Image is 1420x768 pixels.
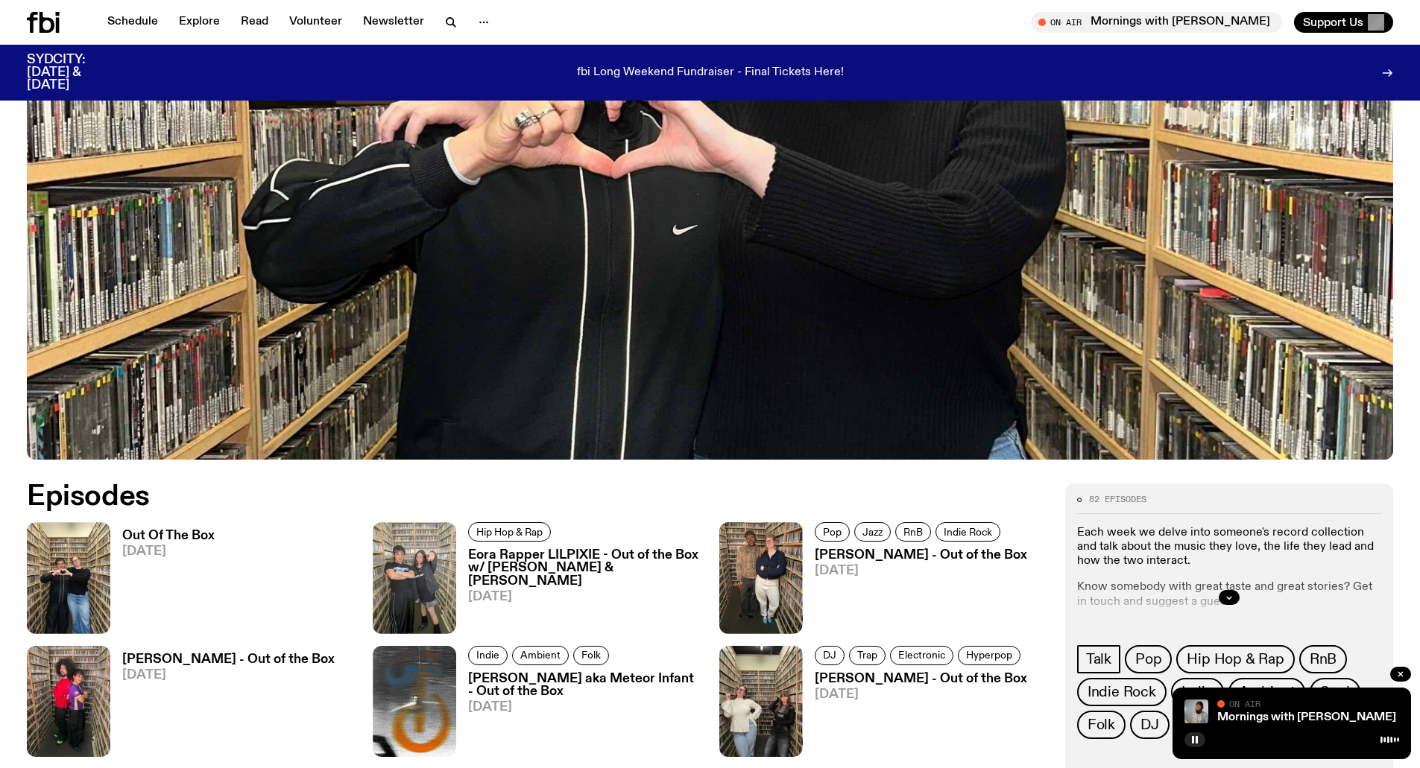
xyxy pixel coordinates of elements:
[122,653,335,666] h3: [PERSON_NAME] - Out of the Box
[1140,717,1159,733] span: DJ
[122,545,215,558] span: [DATE]
[1130,711,1170,739] a: DJ
[803,549,1027,633] a: [PERSON_NAME] - Out of the Box[DATE]
[857,650,877,661] span: Trap
[944,527,992,538] span: Indie Rock
[468,549,701,587] h3: Eora Rapper LILPIXIE - Out of the Box w/ [PERSON_NAME] & [PERSON_NAME]
[1187,651,1284,667] span: Hip Hop & Rap
[1176,645,1294,673] a: Hip Hop & Rap
[1310,678,1360,706] a: Soul
[110,653,335,757] a: [PERSON_NAME] - Out of the Box[DATE]
[815,565,1027,577] span: [DATE]
[719,522,803,633] img: Kate Saap & Lynn Harries
[823,527,842,538] span: Pop
[1217,711,1396,723] a: Mornings with [PERSON_NAME]
[573,646,609,665] a: Folk
[1320,684,1349,700] span: Soul
[1229,699,1260,708] span: On Air
[815,688,1027,701] span: [DATE]
[862,527,883,538] span: Jazz
[935,522,1000,542] a: Indie Rock
[468,646,508,665] a: Indie
[27,646,110,757] img: Matt Do & Zion Garcia
[719,646,803,757] img: https://media.fbi.radio/images/IMG_7702.jpg
[468,701,701,714] span: [DATE]
[476,527,543,538] span: Hip Hop & Rap
[815,673,1027,685] h3: [PERSON_NAME] - Out of the Box
[1077,526,1381,569] p: Each week we delve into someone's record collection and talk about the music they love, the life ...
[577,66,844,80] p: fbi Long Weekend Fundraiser - Final Tickets Here!
[815,549,1027,562] h3: [PERSON_NAME] - Out of the Box
[890,646,953,665] a: Electronic
[581,650,601,661] span: Folk
[122,530,215,542] h3: Out Of The Box
[1228,678,1306,706] a: Ambient
[456,549,701,633] a: Eora Rapper LILPIXIE - Out of the Box w/ [PERSON_NAME] & [PERSON_NAME][DATE]
[1303,16,1363,29] span: Support Us
[815,646,845,665] a: DJ
[468,673,701,698] h3: [PERSON_NAME] aka Meteor Infant - Out of the Box
[1135,651,1161,667] span: Pop
[520,650,561,661] span: Ambient
[1088,717,1115,733] span: Folk
[1077,711,1126,739] a: Folk
[903,527,923,538] span: RnB
[854,522,891,542] a: Jazz
[110,530,215,633] a: Out Of The Box[DATE]
[27,483,932,510] h2: Episodes
[1299,645,1347,673] a: RnB
[456,673,701,757] a: [PERSON_NAME] aka Meteor Infant - Out of the Box[DATE]
[803,673,1027,757] a: [PERSON_NAME] - Out of the Box[DATE]
[468,522,551,542] a: Hip Hop & Rap
[476,650,499,661] span: Indie
[27,522,110,633] img: Matt and Kate stand in the music library and make a heart shape with one hand each.
[1171,678,1224,706] a: Indie
[1181,684,1214,700] span: Indie
[27,54,122,92] h3: SYDCITY: [DATE] & [DATE]
[966,650,1012,661] span: Hyperpop
[354,12,433,33] a: Newsletter
[1294,12,1393,33] button: Support Us
[1089,495,1146,504] span: 82 episodes
[815,522,850,542] a: Pop
[898,650,945,661] span: Electronic
[1125,645,1172,673] a: Pop
[1031,12,1282,33] button: On AirMornings with [PERSON_NAME]
[1184,699,1208,723] img: Kana Frazer is smiling at the camera with her head tilted slightly to her left. She wears big bla...
[1239,684,1296,700] span: Ambient
[1086,651,1111,667] span: Talk
[468,591,701,603] span: [DATE]
[512,646,569,665] a: Ambient
[1310,651,1337,667] span: RnB
[280,12,351,33] a: Volunteer
[823,650,836,661] span: DJ
[170,12,229,33] a: Explore
[1088,684,1156,700] span: Indie Rock
[373,646,456,757] img: An arty glitched black and white photo of Liam treading water in a creek or river.
[1077,678,1167,706] a: Indie Rock
[958,646,1020,665] a: Hyperpop
[232,12,277,33] a: Read
[895,522,931,542] a: RnB
[122,669,335,682] span: [DATE]
[849,646,886,665] a: Trap
[1077,645,1120,673] a: Talk
[98,12,167,33] a: Schedule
